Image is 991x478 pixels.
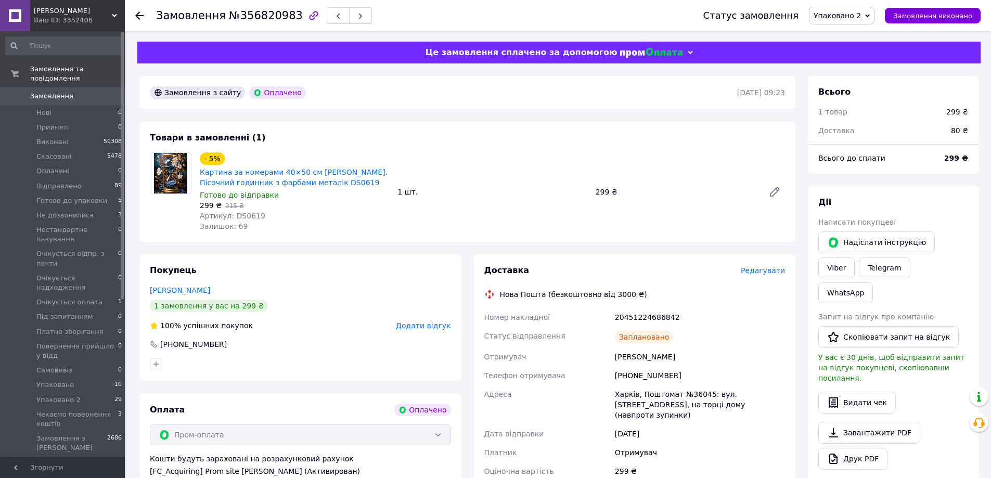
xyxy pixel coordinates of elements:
[200,212,265,220] span: Артикул: DS0619
[818,197,831,207] span: Дії
[249,86,305,99] div: Оплачено
[818,353,964,382] span: У вас є 30 днів, щоб відправити запит на відгук покупцеві, скопіювавши посилання.
[613,443,787,462] div: Отримувач
[36,182,82,191] span: Відправлено
[30,92,73,101] span: Замовлення
[36,298,102,307] span: Очікується оплата
[945,119,974,142] div: 80 ₴
[36,366,72,375] span: Самовивіз
[613,308,787,327] div: 20451224686842
[118,196,122,205] span: 5
[225,202,244,210] span: 315 ₴
[425,47,617,57] span: Це замовлення сплачено за допомогою
[484,353,526,361] span: Отримувач
[200,152,225,165] div: - 5%
[150,286,210,294] a: [PERSON_NAME]
[818,126,854,135] span: Доставка
[818,218,896,226] span: Написати покупцеві
[36,274,118,292] span: Очікується надходження
[764,182,785,202] a: Редагувати
[818,422,920,444] a: Завантажити PDF
[118,327,122,337] span: 0
[818,326,959,348] button: Скопіювати запит на відгук
[34,16,125,25] div: Ваш ID: 3352406
[118,211,122,220] span: 3
[36,152,72,161] span: Скасовані
[114,182,122,191] span: 89
[135,10,144,21] div: Повернутися назад
[118,225,122,244] span: 0
[893,12,972,20] span: Замовлення виконано
[118,123,122,132] span: 0
[114,380,122,390] span: 10
[200,222,248,230] span: Залишок: 69
[885,8,981,23] button: Замовлення виконано
[150,466,451,476] div: [FC_Acquiring] Prom site [PERSON_NAME] (Активирован)
[484,313,550,321] span: Номер накладної
[396,321,451,330] span: Додати відгук
[818,448,887,470] a: Друк PDF
[156,9,226,22] span: Замовлення
[613,424,787,443] div: [DATE]
[30,64,125,83] span: Замовлення та повідомлення
[818,108,847,116] span: 1 товар
[118,249,122,268] span: 0
[150,454,451,476] div: Кошти будуть зараховані на розрахунковий рахунок
[200,191,279,199] span: Готово до відправки
[393,185,591,199] div: 1 шт.
[154,153,187,193] img: Картина за номерами 40×50 см Kontur. Пісочний годинник з фарбами металік DS0619
[818,87,851,97] span: Всього
[591,185,760,199] div: 299 ₴
[484,390,512,398] span: Адреса
[150,405,185,415] span: Оплата
[497,289,650,300] div: Нова Пошта (безкоштовно від 3000 ₴)
[118,342,122,360] span: 0
[484,265,530,275] span: Доставка
[229,9,303,22] span: №356820983
[118,298,122,307] span: 1
[484,430,544,438] span: Дата відправки
[36,410,118,429] span: Чекаємо повернення коштів
[859,257,910,278] a: Telegram
[484,467,554,475] span: Оціночна вартість
[484,448,517,457] span: Платник
[613,366,787,385] div: [PHONE_NUMBER]
[107,152,122,161] span: 5478
[36,211,94,220] span: Не дозвонилися
[118,166,122,176] span: 0
[160,321,181,330] span: 100%
[36,395,81,405] span: Упаковано 2
[818,313,934,321] span: Запит на відгук про компанію
[36,434,107,453] span: Замовлення з [PERSON_NAME]
[818,392,896,414] button: Видати чек
[159,339,228,350] div: [PHONE_NUMBER]
[944,154,968,162] b: 299 ₴
[34,6,112,16] span: Kontur
[36,123,69,132] span: Прийняті
[200,201,222,210] span: 299 ₴
[36,312,93,321] span: Під запитанням
[36,249,118,268] span: Очікується відпр. з почти
[104,137,122,147] span: 50308
[818,231,935,253] button: Надіслати інструкцію
[36,342,118,360] span: Повернення прийшло у відд
[818,154,885,162] span: Всього до сплати
[818,257,855,278] a: Viber
[737,88,785,97] time: [DATE] 09:23
[484,371,565,380] span: Телефон отримувача
[150,320,253,331] div: успішних покупок
[114,395,122,405] span: 29
[150,133,266,143] span: Товари в замовленні (1)
[200,168,388,187] a: Картина за номерами 40×50 см [PERSON_NAME]. Пісочний годинник з фарбами металік DS0619
[613,347,787,366] div: [PERSON_NAME]
[36,196,107,205] span: Готове до упаковки
[36,380,74,390] span: Упаковано
[36,327,104,337] span: Платне зберігання
[150,86,245,99] div: Замовлення з сайту
[36,108,52,118] span: Нові
[946,107,968,117] div: 299 ₴
[5,36,123,55] input: Пошук
[118,410,122,429] span: 3
[394,404,451,416] div: Оплачено
[615,331,674,343] div: Заплановано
